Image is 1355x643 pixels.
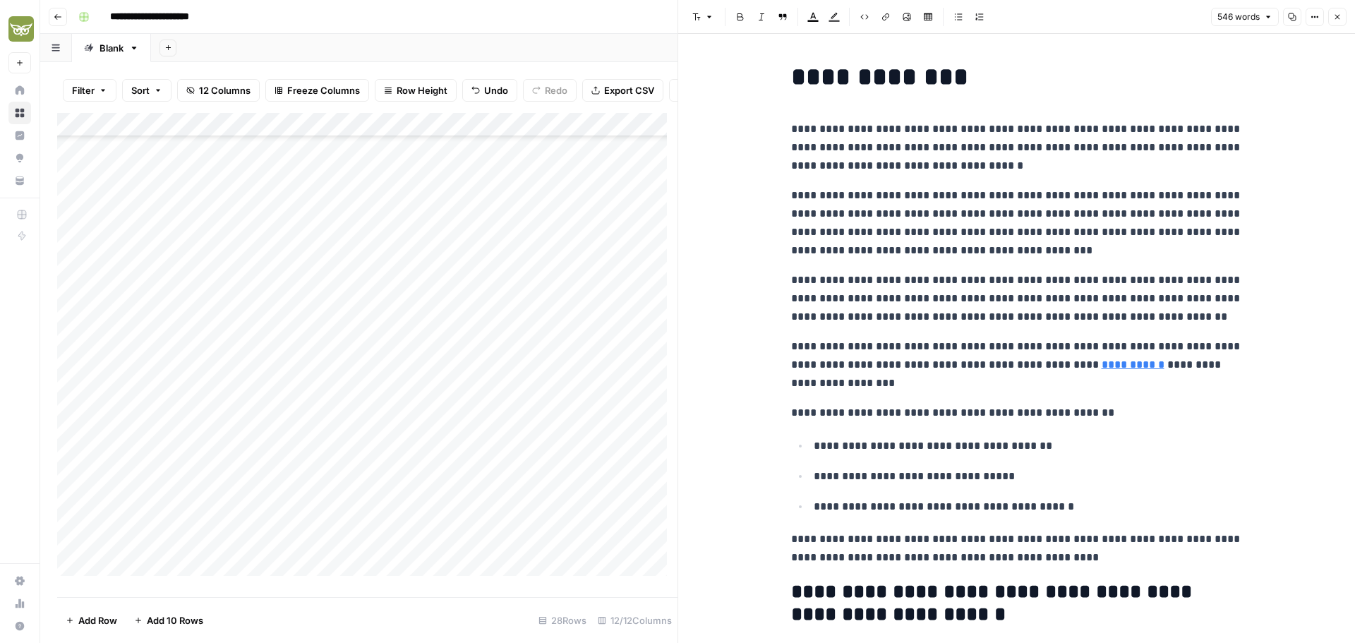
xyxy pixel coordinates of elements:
button: Undo [462,79,517,102]
span: Undo [484,83,508,97]
a: Home [8,79,31,102]
button: Row Height [375,79,457,102]
a: Blank [72,34,151,62]
button: 546 words [1211,8,1279,26]
button: Help + Support [8,615,31,637]
span: Export CSV [604,83,654,97]
span: Filter [72,83,95,97]
button: Add 10 Rows [126,609,212,632]
button: Redo [523,79,577,102]
button: Workspace: Evergreen Media [8,11,31,47]
span: Sort [131,83,150,97]
img: Evergreen Media Logo [8,16,34,42]
button: Add Row [57,609,126,632]
span: Freeze Columns [287,83,360,97]
span: 12 Columns [199,83,251,97]
span: Add 10 Rows [147,613,203,627]
button: 12 Columns [177,79,260,102]
a: Opportunities [8,147,31,169]
div: 28 Rows [533,609,592,632]
button: Sort [122,79,171,102]
a: Your Data [8,169,31,192]
span: Add Row [78,613,117,627]
button: Filter [63,79,116,102]
button: Freeze Columns [265,79,369,102]
a: Insights [8,124,31,147]
div: 12/12 Columns [592,609,677,632]
a: Browse [8,102,31,124]
span: Row Height [397,83,447,97]
a: Settings [8,570,31,592]
button: Export CSV [582,79,663,102]
span: Redo [545,83,567,97]
span: 546 words [1217,11,1260,23]
a: Usage [8,592,31,615]
div: Blank [100,41,124,55]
